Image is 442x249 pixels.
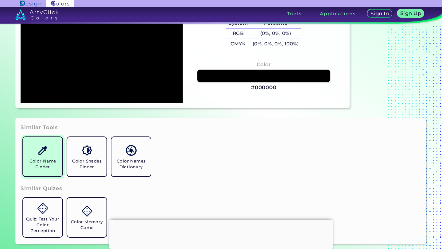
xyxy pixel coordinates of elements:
a: Color Shades Finder [65,135,109,179]
h3: #000000 [251,84,277,91]
h5: RGB [226,29,250,39]
h4: Color [257,60,271,69]
a: Color Name Finder [21,135,65,179]
img: icon_color_shades.svg [82,145,92,156]
img: ArtyClick Design logo [20,1,41,6]
a: Sign Up [398,10,423,17]
iframe: Advertisement [109,220,333,247]
h3: Similar Quizes [21,185,62,192]
img: icon_game.svg [82,206,92,216]
img: icon_color_names_dictionary.svg [126,145,137,156]
h5: CMYK [226,39,250,49]
h3: Tools [287,11,302,16]
a: Color Names Dictionary [109,135,153,179]
img: icon_color_name_finder.svg [37,145,48,156]
a: Sign In [368,10,391,17]
h5: Sign In [371,11,388,16]
h5: (0%, 0%, 0%, 100%) [250,39,301,49]
img: icon_game.svg [37,203,48,214]
a: Quiz: Test Your Color Perception [21,195,65,239]
a: Color Memory Game [65,195,109,239]
h3: Applications [320,11,356,16]
h5: Color Name Finder [25,158,60,170]
h5: (0%, 0%, 0%) [250,29,301,39]
h5: Sign Up [401,11,420,16]
h5: Color Shades Finder [70,158,104,170]
h5: Color Memory Game [70,219,104,231]
img: logo_artyclick_colors_white.svg [15,9,59,20]
h3: Similar Tools [21,124,58,131]
h5: Color Names Dictionary [114,158,148,170]
h5: Quiz: Test Your Color Perception [25,216,60,234]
